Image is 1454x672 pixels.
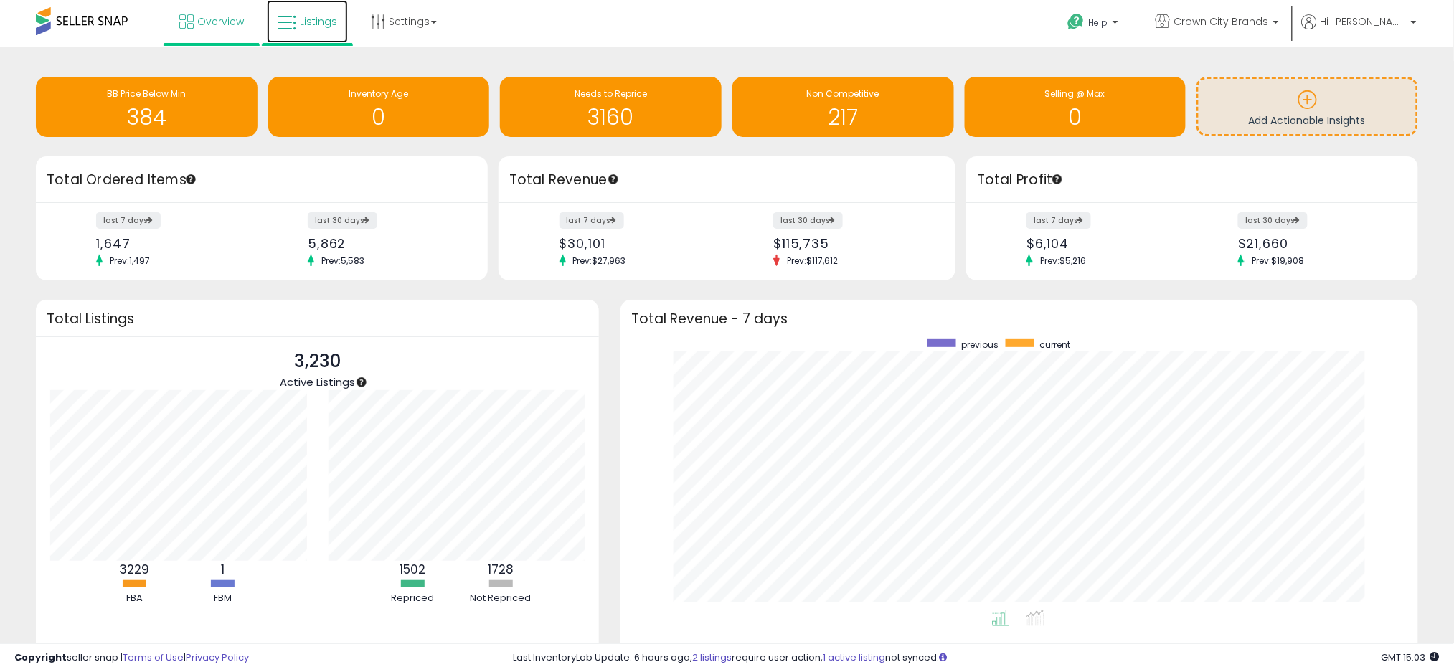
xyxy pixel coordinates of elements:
div: 1,647 [96,236,251,251]
h3: Total Ordered Items [47,170,477,190]
h1: 217 [740,105,947,129]
a: Terms of Use [123,650,184,664]
span: Selling @ Max [1045,87,1105,100]
label: last 30 days [773,212,843,229]
a: Help [1057,2,1133,47]
h3: Total Revenue [509,170,945,190]
div: $30,101 [560,236,717,251]
span: Add Actionable Insights [1249,113,1366,128]
b: 3229 [119,561,149,578]
i: Get Help [1067,13,1085,31]
a: Hi [PERSON_NAME] [1302,14,1417,47]
strong: Copyright [14,650,67,664]
h1: 3160 [507,105,714,129]
a: Needs to Reprice 3160 [500,77,722,137]
label: last 30 days [1238,212,1308,229]
div: FBM [179,592,265,605]
span: Listings [300,14,337,29]
span: 2025-08-11 15:03 GMT [1382,650,1440,664]
h1: 0 [972,105,1179,129]
span: Prev: $5,216 [1033,255,1093,267]
p: 3,230 [280,348,355,375]
a: Inventory Age 0 [268,77,490,137]
div: $21,660 [1238,236,1393,251]
a: BB Price Below Min 384 [36,77,258,137]
div: $115,735 [773,236,930,251]
div: 5,862 [308,236,463,251]
span: current [1039,339,1070,351]
b: 1502 [400,561,425,578]
b: 1728 [488,561,514,578]
span: Overview [197,14,244,29]
b: 1 [221,561,225,578]
label: last 7 days [1026,212,1091,229]
h3: Total Listings [47,313,588,324]
span: Non Competitive [807,87,879,100]
label: last 7 days [560,212,624,229]
span: BB Price Below Min [107,87,186,100]
a: 1 active listing [823,650,885,664]
div: Not Repriced [458,592,544,605]
a: Privacy Policy [186,650,249,664]
div: $6,104 [1026,236,1181,251]
a: Selling @ Max 0 [965,77,1186,137]
div: FBA [91,592,177,605]
span: Prev: $117,612 [780,255,845,267]
h1: 0 [275,105,483,129]
div: Tooltip anchor [355,376,368,389]
span: Prev: $27,963 [566,255,633,267]
div: Tooltip anchor [184,173,197,186]
a: 2 listings [692,650,732,664]
label: last 30 days [308,212,377,229]
span: Hi [PERSON_NAME] [1321,14,1407,29]
span: Inventory Age [349,87,408,100]
div: Tooltip anchor [1051,173,1064,186]
span: Crown City Brands [1174,14,1269,29]
div: Tooltip anchor [607,173,620,186]
a: Add Actionable Insights [1199,79,1416,134]
span: Prev: 1,497 [103,255,157,267]
span: Help [1089,16,1108,29]
i: Click here to read more about un-synced listings. [939,653,947,662]
a: Non Competitive 217 [732,77,954,137]
span: previous [961,339,999,351]
div: Repriced [369,592,455,605]
h1: 384 [43,105,250,129]
h3: Total Profit [977,170,1407,190]
span: Prev: $19,908 [1245,255,1311,267]
label: last 7 days [96,212,161,229]
div: seller snap | | [14,651,249,665]
span: Active Listings [280,374,355,389]
div: Last InventoryLab Update: 6 hours ago, require user action, not synced. [513,651,1440,665]
span: Needs to Reprice [575,87,647,100]
h3: Total Revenue - 7 days [631,313,1407,324]
span: Prev: 5,583 [314,255,372,267]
